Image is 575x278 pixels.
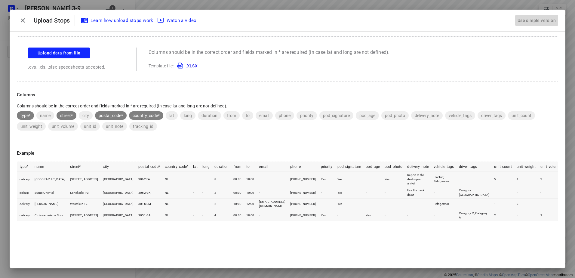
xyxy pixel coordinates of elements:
th: postal_code* [136,162,162,172]
td: Yes [318,210,335,221]
th: name [32,162,68,172]
td: [PHONE_NUMBER] [288,210,318,221]
td: 3 [538,210,563,221]
td: - [200,210,212,221]
a: Learn how upload stops work [80,15,156,26]
p: Columns should be in the correct order and fields marked in * are required (in case lat and long ... [149,49,389,56]
td: Category [GEOGRAPHIC_DATA] [457,187,492,199]
td: 2 [492,210,514,221]
td: - [363,187,382,199]
td: NL [162,171,191,187]
td: - [318,199,335,210]
td: - [191,199,200,210]
th: pod_age [363,162,382,172]
td: Yes [363,210,382,221]
span: unit_volume [48,124,78,129]
th: long [200,162,212,172]
button: Upload data from file [28,48,90,58]
td: 12:00 [244,199,257,210]
td: Westplein 12 [68,199,101,210]
td: Refrigerator [431,199,457,210]
td: - [405,210,431,221]
span: from [223,113,240,118]
p: Example [17,150,558,157]
td: 2 [514,199,538,210]
td: - [382,210,405,221]
td: Yes [335,187,364,199]
td: 3062 PA [136,171,162,187]
a: .XLSX [174,63,198,68]
td: - [431,210,457,221]
td: delivery [17,210,32,221]
td: - [191,210,200,221]
span: priority [297,113,317,118]
td: [GEOGRAPHIC_DATA] [100,187,136,199]
th: street* [68,162,101,172]
th: unit_weight [514,162,538,172]
td: 3062 GK [136,187,162,199]
th: email [257,162,288,172]
th: country_code* [162,162,191,172]
span: Learn how upload stops work [82,17,153,24]
td: 08:00 [231,210,244,221]
td: - [200,199,212,210]
span: unit_weight [17,124,46,129]
p: Template file: [149,62,389,69]
td: Croissanterie de Snor [32,210,68,221]
p: Columns should be in the correct order and fields marked in * are required (in case lat and long ... [17,103,558,109]
td: - [457,171,492,187]
td: [PHONE_NUMBER] [288,199,318,210]
span: to [242,113,253,118]
span: tracking_id [129,124,157,129]
td: - [363,199,382,210]
th: priority [318,162,335,172]
td: 18:00 [244,171,257,187]
td: [GEOGRAPHIC_DATA] [100,210,136,221]
th: unit_count [492,162,514,172]
td: - [318,187,335,199]
td: 5 [492,171,514,187]
td: - [514,187,538,199]
td: 4 [212,210,231,221]
span: type* [17,113,34,118]
span: country_code* [129,113,163,118]
th: vehicle_tags [431,162,457,172]
p: Upload Stops [34,16,75,25]
span: unit_count [508,113,535,118]
td: - [431,187,457,199]
span: lat [166,113,178,118]
span: vehicle_tags [445,113,475,118]
th: pod_photo [382,162,405,172]
td: - [382,187,405,199]
td: - [200,171,212,187]
td: NL [162,187,191,199]
td: 1 [492,199,514,210]
p: .cvs, .xls, .xlsx speedsheets accepted. [28,64,124,71]
span: long [180,113,195,118]
td: [EMAIL_ADDRESS][DOMAIN_NAME] [257,199,288,210]
span: name [36,113,54,118]
td: [PERSON_NAME] [32,199,68,210]
th: driver_tags [457,162,492,172]
td: Yes [318,171,335,187]
th: type* [17,162,32,172]
td: [PHONE_NUMBER] [288,171,318,187]
span: delivery_note [411,113,443,118]
span: email [256,113,273,118]
th: city [100,162,136,172]
td: Category C; Category A [457,210,492,221]
td: Sumo Oriental [32,187,68,199]
td: 3051 GA [136,210,162,221]
td: 10:00 [231,199,244,210]
span: pod_age [356,113,379,118]
td: - [257,171,288,187]
td: 1 [492,187,514,199]
td: - [200,187,212,199]
span: postal_code* [95,113,127,118]
td: [PHONE_NUMBER] [288,187,318,199]
td: - [457,199,492,210]
td: 10:00 [244,187,257,199]
span: pod_signature [319,113,353,118]
span: driver_tags [478,113,506,118]
td: 18:00 [244,210,257,221]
